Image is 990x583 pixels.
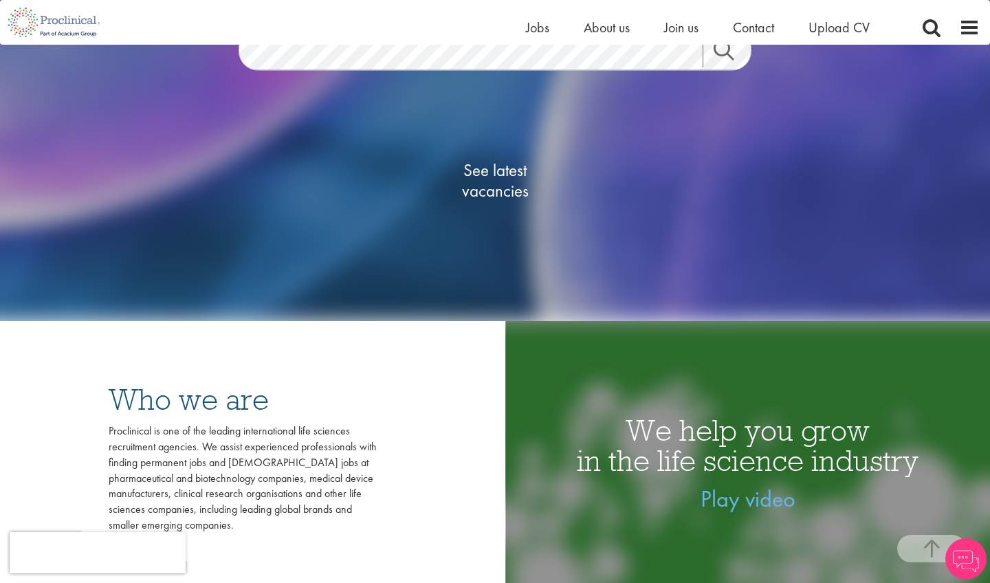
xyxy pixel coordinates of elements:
div: Proclinical is one of the leading international life sciences recruitment agencies. We assist exp... [109,423,377,533]
h3: Who we are [109,384,377,415]
a: Contact [733,19,774,36]
a: See latestvacancies [426,105,564,256]
a: Upload CV [808,19,870,36]
a: Job search submit button [703,40,762,67]
a: Join us [664,19,698,36]
a: About us [584,19,630,36]
h1: We help you grow in the life science industry [505,415,990,476]
span: See latest vacancies [426,160,564,201]
a: Jobs [526,19,549,36]
img: Chatbot [945,538,987,580]
a: Play video [701,484,795,514]
iframe: reCAPTCHA [10,532,186,573]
